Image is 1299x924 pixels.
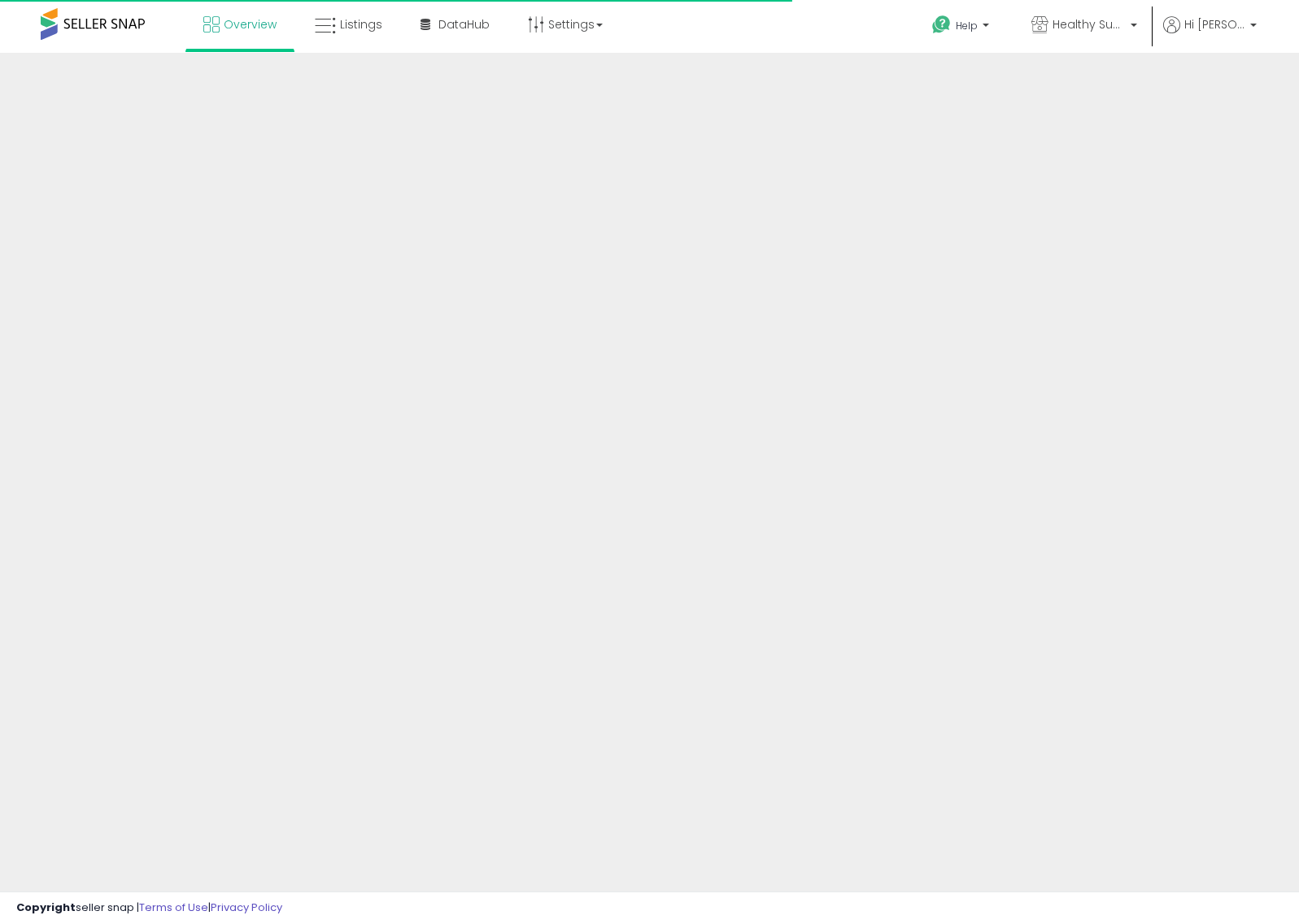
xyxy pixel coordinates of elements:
[1184,16,1245,33] span: Hi [PERSON_NAME]
[931,15,952,35] i: Get Help
[1053,16,1126,33] span: Healthy Supply
[919,2,1005,53] a: Help
[438,16,490,33] span: DataHub
[1163,16,1257,53] a: Hi [PERSON_NAME]
[956,19,978,33] span: Help
[224,16,277,33] span: Overview
[340,16,382,33] span: Listings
